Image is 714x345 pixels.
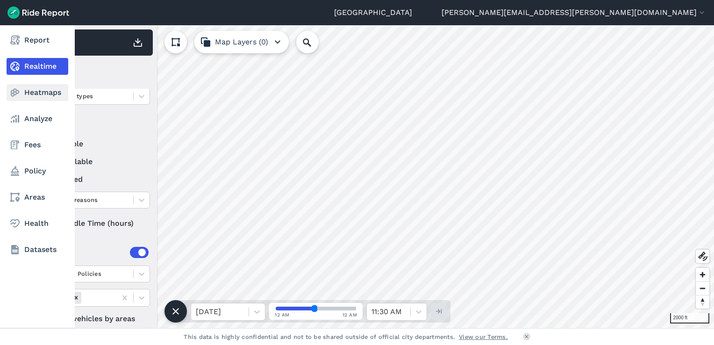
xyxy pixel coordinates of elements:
[696,281,709,295] button: Zoom out
[194,31,289,53] button: Map Layers (0)
[7,241,68,258] a: Datasets
[275,311,290,318] span: 12 AM
[38,174,150,185] label: reserved
[38,215,150,232] div: Idle Time (hours)
[459,332,508,341] a: View our Terms.
[34,60,153,89] div: Filter
[71,292,81,303] div: Remove Areas (8)
[7,189,68,206] a: Areas
[7,110,68,127] a: Analyze
[334,7,412,18] a: [GEOGRAPHIC_DATA]
[7,163,68,180] a: Policy
[7,32,68,49] a: Report
[7,7,69,19] img: Ride Report
[38,313,150,324] label: Filter vehicles by areas
[38,239,149,266] summary: Areas
[7,137,68,153] a: Fees
[696,268,709,281] button: Zoom in
[442,7,707,18] button: [PERSON_NAME][EMAIL_ADDRESS][PERSON_NAME][DOMAIN_NAME]
[30,25,714,328] canvas: Map
[50,247,149,258] div: Areas
[7,215,68,232] a: Health
[670,313,710,323] div: 2000 ft
[38,138,150,150] label: available
[296,31,334,53] input: Search Location or Vehicles
[38,156,150,167] label: unavailable
[7,58,68,75] a: Realtime
[343,311,357,318] span: 12 AM
[38,112,149,138] summary: Status
[7,84,68,101] a: Heatmaps
[696,295,709,309] button: Reset bearing to north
